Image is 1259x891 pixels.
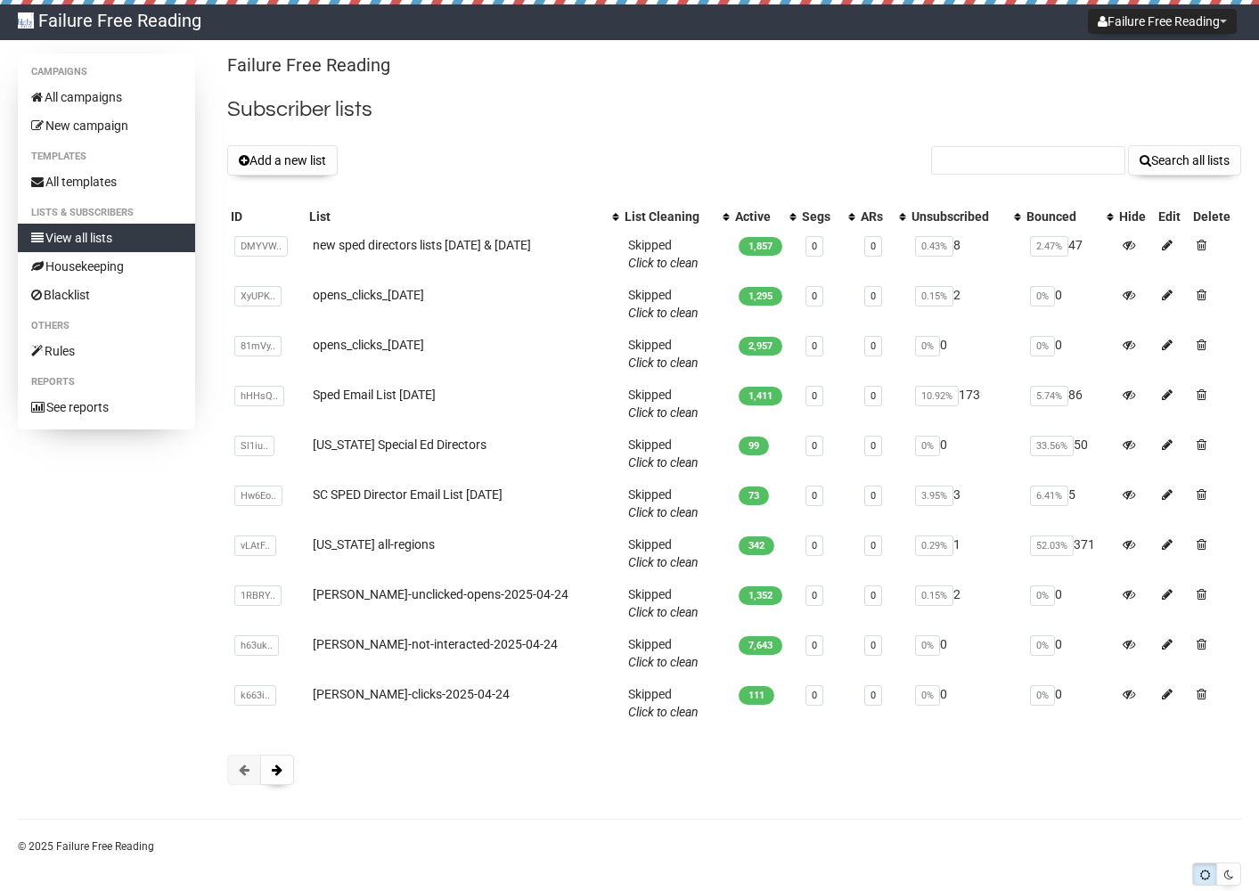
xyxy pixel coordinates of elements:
span: 0% [1030,635,1055,656]
div: List [309,208,602,225]
span: 1,411 [739,387,782,405]
th: Active: No sort applied, activate to apply an ascending sort [732,204,799,229]
span: 0% [1030,336,1055,356]
a: Click to clean [628,455,699,470]
a: 0 [871,390,876,402]
span: 81mVy.. [234,336,282,356]
span: Skipped [628,437,699,470]
a: 0 [812,340,817,352]
a: [PERSON_NAME]-not-interacted-2025-04-24 [313,637,558,651]
td: 0 [1023,628,1116,678]
a: 0 [812,290,817,302]
span: Skipped [628,637,699,669]
span: 2.47% [1030,236,1068,257]
a: New campaign [18,111,195,140]
td: 2 [908,578,1023,628]
p: © 2025 Failure Free Reading [18,837,1241,856]
a: Click to clean [628,655,699,669]
span: 5.74% [1030,386,1068,406]
a: Click to clean [628,555,699,569]
div: Hide [1119,208,1151,225]
span: 342 [739,536,774,555]
a: new sped directors lists [DATE] & [DATE] [313,238,531,252]
span: 1,295 [739,287,782,306]
span: 52.03% [1030,535,1074,556]
span: 0.15% [915,286,953,307]
a: All campaigns [18,83,195,111]
span: 33.56% [1030,436,1074,456]
a: opens_clicks_[DATE] [313,288,424,302]
h2: Subscriber lists [227,94,1241,126]
td: 0 [908,628,1023,678]
span: 73 [739,486,769,505]
a: 0 [812,690,817,701]
th: ARs: No sort applied, activate to apply an ascending sort [857,204,908,229]
a: Click to clean [628,505,699,519]
th: Hide: No sort applied, sorting is disabled [1116,204,1155,229]
p: Failure Free Reading [227,53,1241,78]
li: Lists & subscribers [18,202,195,224]
span: 0% [915,685,940,706]
span: 111 [739,686,774,705]
td: 173 [908,379,1023,429]
a: SC SPED Director Email List [DATE] [313,487,503,502]
span: 0% [915,635,940,656]
button: Add a new list [227,145,338,176]
span: Sl1iu.. [234,436,274,456]
span: 0% [1030,685,1055,706]
span: Hw6Eo.. [234,486,282,506]
a: Click to clean [628,705,699,719]
div: Segs [802,208,838,225]
a: All templates [18,168,195,196]
span: Skipped [628,338,699,370]
a: 0 [871,690,876,701]
span: 0.43% [915,236,953,257]
a: Click to clean [628,306,699,320]
td: 371 [1023,528,1116,578]
span: 1RBRY.. [234,585,282,606]
div: List Cleaning [625,208,714,225]
a: 0 [871,340,876,352]
th: List: No sort applied, activate to apply an ascending sort [306,204,620,229]
td: 8 [908,229,1023,279]
th: Edit: No sort applied, sorting is disabled [1155,204,1189,229]
button: Failure Free Reading [1088,9,1237,34]
a: Sped Email List [DATE] [313,388,436,402]
li: Campaigns [18,61,195,83]
a: 0 [871,490,876,502]
span: Skipped [628,587,699,619]
span: hHHsQ.. [234,386,284,406]
td: 0 [908,329,1023,379]
span: Skipped [628,537,699,569]
a: 0 [812,590,817,601]
a: View all lists [18,224,195,252]
div: Delete [1193,208,1238,225]
span: 6.41% [1030,486,1068,506]
td: 0 [1023,678,1116,728]
td: 50 [1023,429,1116,478]
a: 0 [871,540,876,552]
a: See reports [18,393,195,421]
th: Bounced: No sort applied, activate to apply an ascending sort [1023,204,1116,229]
a: [US_STATE] all-regions [313,537,435,552]
span: 0% [1030,286,1055,307]
a: Blacklist [18,281,195,309]
a: 0 [871,440,876,452]
span: k663i.. [234,685,276,706]
a: Rules [18,337,195,365]
li: Reports [18,372,195,393]
a: 0 [812,490,817,502]
a: Click to clean [628,605,699,619]
span: 2,957 [739,337,782,356]
span: 3.95% [915,486,953,506]
td: 5 [1023,478,1116,528]
a: 0 [812,640,817,651]
th: Delete: No sort applied, sorting is disabled [1190,204,1241,229]
a: 0 [812,440,817,452]
button: Search all lists [1128,145,1241,176]
div: Bounced [1026,208,1098,225]
a: 0 [871,241,876,252]
span: 1,352 [739,586,782,605]
a: Click to clean [628,256,699,270]
td: 1 [908,528,1023,578]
